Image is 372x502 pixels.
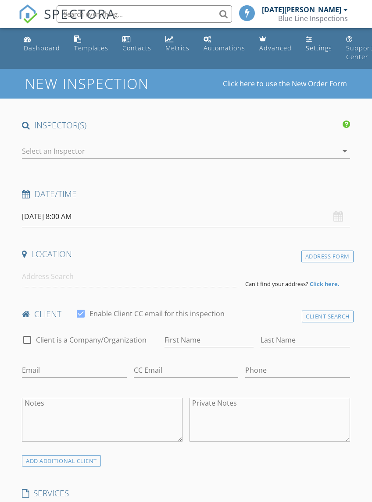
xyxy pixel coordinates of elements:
[306,44,332,52] div: Settings
[340,146,350,156] i: arrow_drop_down
[223,80,347,87] a: Click here to use the New Order Form
[36,336,147,344] label: Client is a Company/Organization
[18,4,38,24] img: The Best Home Inspection Software - Spectora
[122,44,151,52] div: Contacts
[302,311,354,322] div: Client Search
[18,12,116,30] a: SPECTORA
[256,32,295,57] a: Advanced
[200,32,249,57] a: Automations (Basic)
[262,5,341,14] div: [DATE][PERSON_NAME]
[22,206,350,227] input: Select date
[22,455,101,467] div: ADD ADDITIONAL client
[22,488,350,499] h4: SERVICES
[278,14,348,23] div: Blue Line Inspections
[71,32,112,57] a: Templates
[245,280,308,288] span: Can't find your address?
[89,309,225,318] label: Enable Client CC email for this inspection
[301,251,354,262] div: Address Form
[22,188,350,200] h4: Date/Time
[165,44,190,52] div: Metrics
[162,32,193,57] a: Metrics
[20,32,64,57] a: Dashboard
[24,44,60,52] div: Dashboard
[204,44,245,52] div: Automations
[44,4,116,23] span: SPECTORA
[22,266,238,287] input: Address Search
[302,32,336,57] a: Settings
[310,280,340,288] strong: Click here.
[22,248,350,260] h4: Location
[25,76,219,91] h1: New Inspection
[22,120,350,131] h4: INSPECTOR(S)
[57,5,232,23] input: Search everything...
[259,44,292,52] div: Advanced
[119,32,155,57] a: Contacts
[74,44,108,52] div: Templates
[22,308,350,320] h4: client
